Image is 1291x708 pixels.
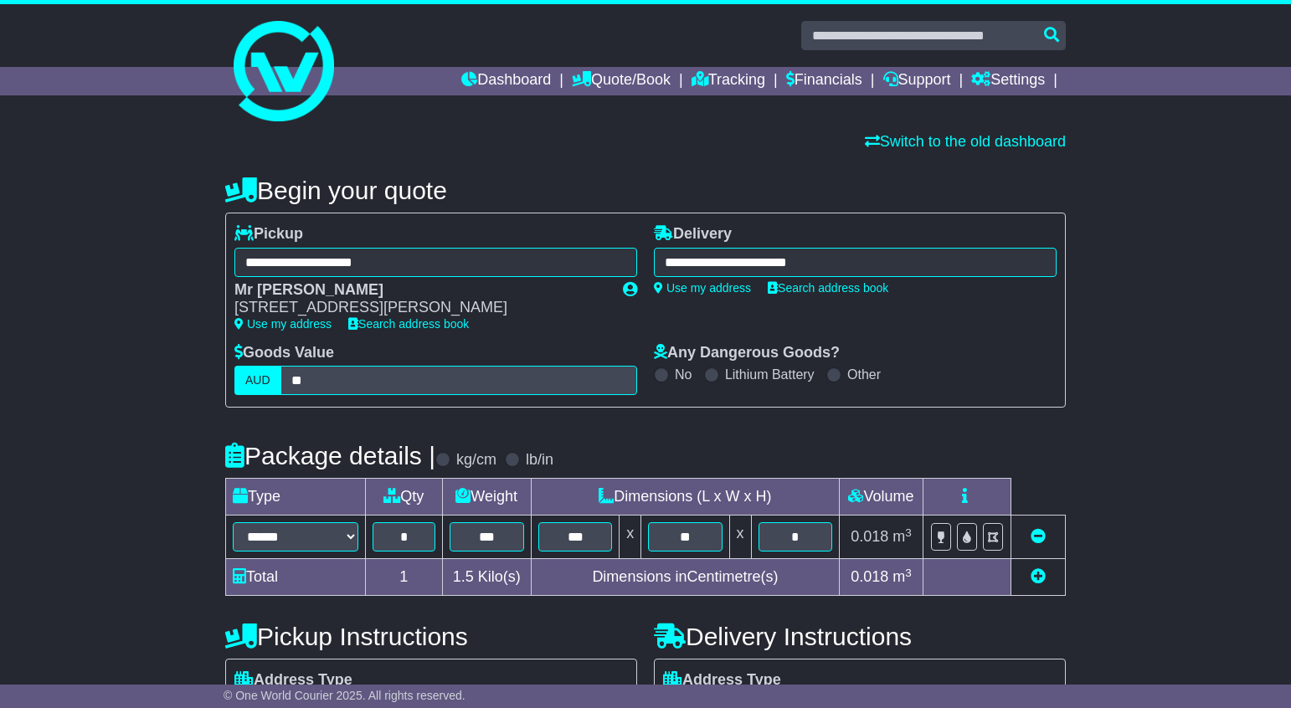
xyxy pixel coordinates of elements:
div: [STREET_ADDRESS][PERSON_NAME] [234,299,606,317]
label: No [675,367,692,382]
td: Dimensions (L x W x H) [531,479,839,516]
label: lb/in [526,451,553,469]
sup: 3 [905,567,912,579]
span: m [892,528,912,545]
td: Kilo(s) [442,559,531,596]
td: Weight [442,479,531,516]
span: 0.018 [851,568,888,585]
td: Type [226,479,366,516]
a: Tracking [692,67,765,95]
label: Any Dangerous Goods? [654,344,840,362]
a: Financials [786,67,862,95]
h4: Delivery Instructions [654,623,1066,650]
a: Search address book [348,317,469,331]
label: Lithium Battery [725,367,815,382]
td: Volume [839,479,923,516]
span: 0.018 [851,528,888,545]
h4: Package details | [225,442,435,469]
td: Total [226,559,366,596]
td: x [729,516,751,559]
a: Remove this item [1031,528,1046,545]
label: AUD [234,366,281,395]
sup: 3 [905,526,912,539]
h4: Pickup Instructions [225,623,637,650]
a: Use my address [654,281,751,295]
a: Dashboard [461,67,551,95]
span: © One World Courier 2025. All rights reserved. [224,689,465,702]
label: Address Type [663,671,781,690]
a: Quote/Book [572,67,671,95]
label: Address Type [234,671,352,690]
a: Settings [971,67,1045,95]
a: Search address book [768,281,888,295]
a: Use my address [234,317,332,331]
label: Goods Value [234,344,334,362]
td: 1 [366,559,443,596]
a: Support [883,67,951,95]
div: Mr [PERSON_NAME] [234,281,606,300]
td: x [620,516,641,559]
td: Qty [366,479,443,516]
a: Switch to the old dashboard [865,133,1066,150]
span: 1.5 [453,568,474,585]
h4: Begin your quote [225,177,1066,204]
label: Other [847,367,881,382]
span: m [892,568,912,585]
a: Add new item [1031,568,1046,585]
label: Delivery [654,225,732,244]
label: kg/cm [456,451,496,469]
label: Pickup [234,225,303,244]
td: Dimensions in Centimetre(s) [531,559,839,596]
